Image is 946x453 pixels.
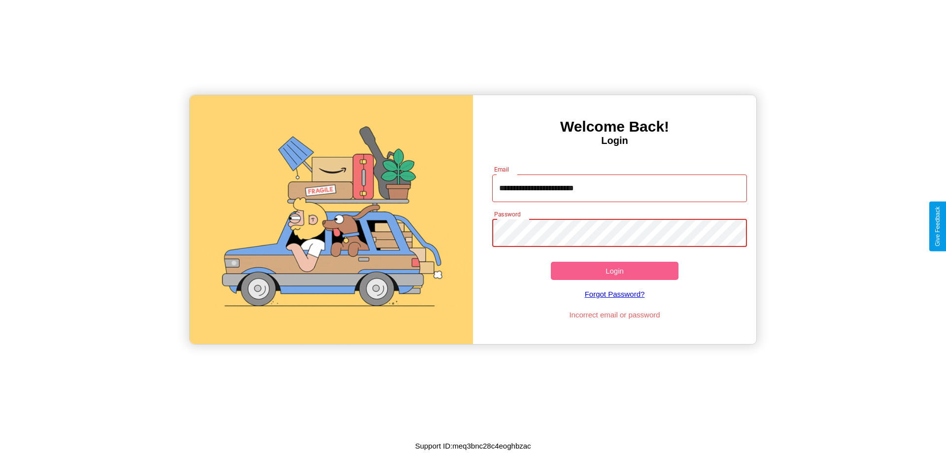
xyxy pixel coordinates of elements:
[415,439,531,453] p: Support ID: meq3bnc28c4eoghbzac
[473,135,756,146] h4: Login
[473,118,756,135] h3: Welcome Back!
[934,207,941,246] div: Give Feedback
[487,280,743,308] a: Forgot Password?
[487,308,743,321] p: Incorrect email or password
[494,165,509,174] label: Email
[551,262,678,280] button: Login
[190,95,473,344] img: gif
[494,210,520,218] label: Password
